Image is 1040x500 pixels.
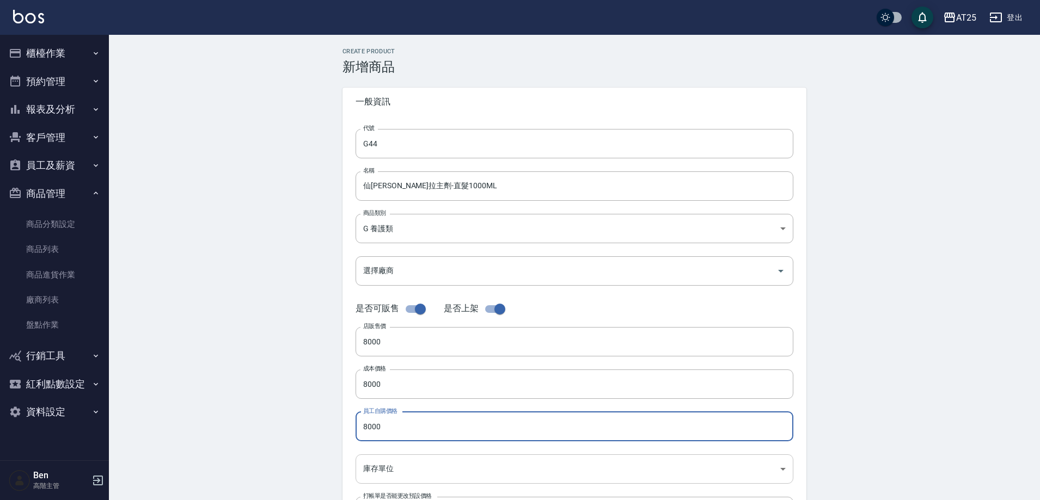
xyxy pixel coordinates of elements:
[4,312,105,337] a: 盤點作業
[4,39,105,67] button: 櫃檯作業
[363,209,386,217] label: 商品類別
[356,303,399,313] span: 是否可販售
[444,303,479,313] span: 是否上架
[956,11,976,24] div: AT25
[363,407,397,415] label: 員工自購價格
[4,237,105,262] a: 商品列表
[4,124,105,152] button: 客戶管理
[4,370,105,398] button: 紅利點數設定
[4,398,105,426] button: 資料設定
[342,59,806,75] h3: 新增商品
[4,262,105,287] a: 商品進貨作業
[772,262,790,280] button: Open
[33,470,89,481] h5: Ben
[363,166,375,175] label: 名稱
[363,365,386,373] label: 成本價格
[356,214,793,243] div: G 養護類
[9,470,30,491] img: Person
[985,8,1027,28] button: 登出
[363,322,386,330] label: 店販售價
[342,48,806,55] h2: Create Product
[4,95,105,124] button: 報表及分析
[363,124,375,132] label: 代號
[4,67,105,96] button: 預約管理
[4,342,105,370] button: 行銷工具
[911,7,933,28] button: save
[356,96,793,107] span: 一般資訊
[4,180,105,208] button: 商品管理
[363,492,432,500] label: 打帳單是否能更改預設價格
[4,212,105,237] a: 商品分類設定
[4,151,105,180] button: 員工及薪資
[939,7,981,29] button: AT25
[4,287,105,312] a: 廠商列表
[33,481,89,491] p: 高階主管
[13,10,44,23] img: Logo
